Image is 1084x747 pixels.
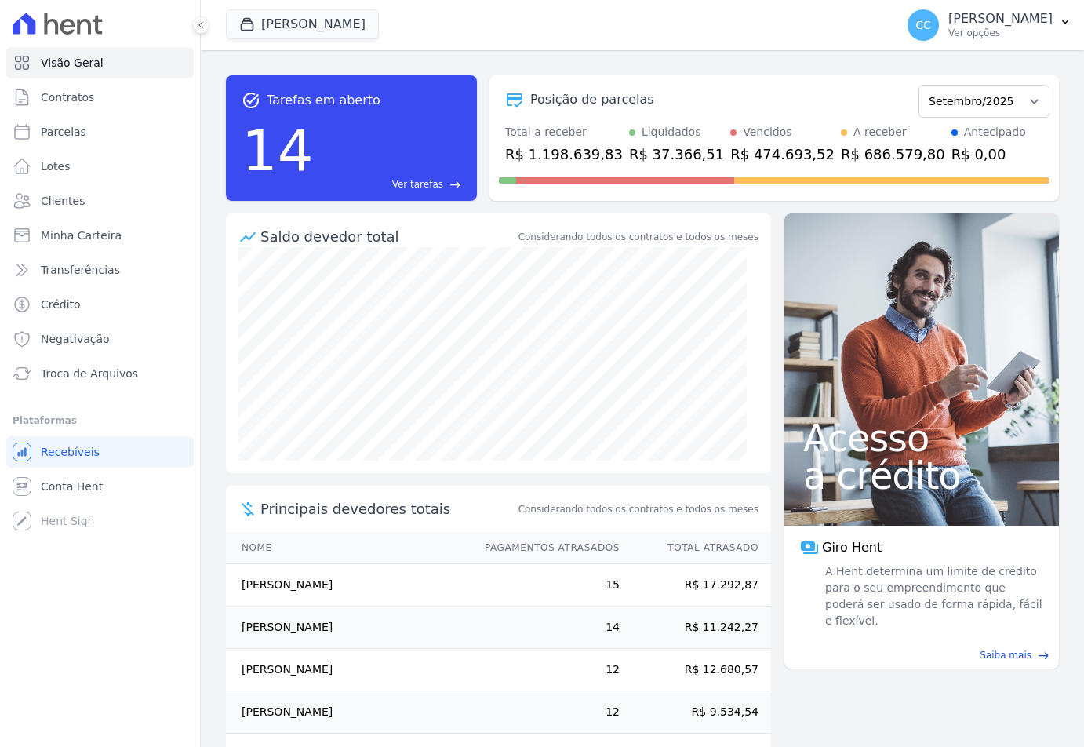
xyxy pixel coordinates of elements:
a: Contratos [6,82,194,113]
td: 15 [470,564,620,607]
span: Clientes [41,193,85,209]
p: Ver opções [948,27,1053,39]
div: R$ 0,00 [951,144,1026,165]
td: 14 [470,607,620,649]
a: Parcelas [6,116,194,148]
span: task_alt [242,91,260,110]
a: Clientes [6,185,194,217]
div: R$ 1.198.639,83 [505,144,623,165]
td: R$ 9.534,54 [620,691,771,734]
a: Conta Hent [6,471,194,502]
span: Tarefas em aberto [267,91,380,110]
div: 14 [242,110,314,191]
div: R$ 474.693,52 [730,144,835,165]
td: [PERSON_NAME] [226,564,470,607]
span: Negativação [41,331,110,347]
span: Visão Geral [41,55,104,71]
div: A receber [853,124,907,140]
div: R$ 37.366,51 [629,144,724,165]
div: Liquidados [642,124,701,140]
span: Principais devedores totais [260,498,515,519]
p: [PERSON_NAME] [948,11,1053,27]
span: Conta Hent [41,479,103,494]
td: R$ 12.680,57 [620,649,771,691]
th: Pagamentos Atrasados [470,532,620,564]
a: Lotes [6,151,194,182]
td: 12 [470,691,620,734]
span: Considerando todos os contratos e todos os meses [518,502,758,516]
button: [PERSON_NAME] [226,9,379,39]
span: Saiba mais [980,648,1031,662]
span: Acesso [803,419,1040,457]
td: R$ 17.292,87 [620,564,771,607]
div: Plataformas [13,411,187,430]
span: a crédito [803,457,1040,494]
a: Minha Carteira [6,220,194,251]
span: CC [915,20,931,31]
th: Total Atrasado [620,532,771,564]
div: Saldo devedor total [260,226,515,247]
div: Total a receber [505,124,623,140]
span: east [1038,650,1049,661]
a: Recebíveis [6,436,194,468]
th: Nome [226,532,470,564]
span: Transferências [41,262,120,278]
div: Considerando todos os contratos e todos os meses [518,230,758,244]
div: Antecipado [964,124,1026,140]
span: Parcelas [41,124,86,140]
span: Ver tarefas [392,177,443,191]
a: Ver tarefas east [320,177,461,191]
span: Lotes [41,159,71,174]
a: Crédito [6,289,194,320]
td: [PERSON_NAME] [226,691,470,734]
span: Minha Carteira [41,228,122,243]
span: Crédito [41,297,81,312]
a: Transferências [6,254,194,286]
td: R$ 11.242,27 [620,607,771,649]
span: Troca de Arquivos [41,366,138,381]
span: east [449,179,461,191]
div: R$ 686.579,80 [841,144,945,165]
button: CC [PERSON_NAME] Ver opções [895,3,1084,47]
a: Troca de Arquivos [6,358,194,389]
div: Vencidos [743,124,791,140]
a: Visão Geral [6,47,194,78]
a: Negativação [6,323,194,355]
span: Giro Hent [822,538,882,557]
td: [PERSON_NAME] [226,649,470,691]
div: Posição de parcelas [530,90,654,109]
td: 12 [470,649,620,691]
a: Saiba mais east [794,648,1049,662]
span: A Hent determina um limite de crédito para o seu empreendimento que poderá ser usado de forma ráp... [822,563,1043,629]
span: Contratos [41,89,94,105]
td: [PERSON_NAME] [226,607,470,649]
span: Recebíveis [41,444,100,460]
